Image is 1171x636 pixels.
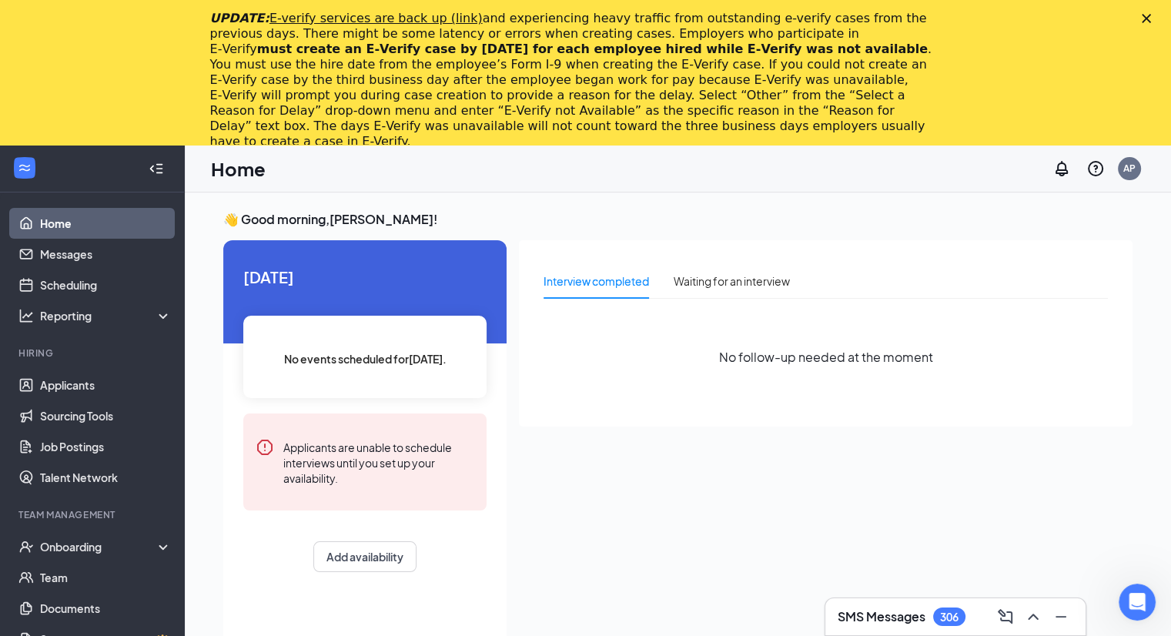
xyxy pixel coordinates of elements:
[257,42,928,56] b: must create an E‑Verify case by [DATE] for each employee hired while E‑Verify was not available
[1119,584,1156,621] iframe: Intercom live chat
[211,156,266,182] h1: Home
[210,11,483,25] i: UPDATE:
[283,438,474,486] div: Applicants are unable to schedule interviews until you set up your availability.
[1086,159,1105,178] svg: QuestionInfo
[40,593,172,624] a: Documents
[993,604,1018,629] button: ComposeMessage
[996,608,1015,626] svg: ComposeMessage
[544,273,649,290] div: Interview completed
[40,239,172,269] a: Messages
[243,265,487,289] span: [DATE]
[210,11,937,149] div: and experiencing heavy traffic from outstanding e-verify cases from the previous days. There migh...
[40,539,159,554] div: Onboarding
[18,539,34,554] svg: UserCheck
[149,161,164,176] svg: Collapse
[1024,608,1042,626] svg: ChevronUp
[313,541,417,572] button: Add availability
[256,438,274,457] svg: Error
[719,347,933,367] span: No follow-up needed at the moment
[17,160,32,176] svg: WorkstreamLogo
[940,611,959,624] div: 306
[40,269,172,300] a: Scheduling
[1123,162,1136,175] div: AP
[838,608,925,625] h3: SMS Messages
[269,11,483,25] a: E-verify services are back up (link)
[40,400,172,431] a: Sourcing Tools
[40,462,172,493] a: Talent Network
[1049,604,1073,629] button: Minimize
[284,350,447,367] span: No events scheduled for [DATE] .
[40,370,172,400] a: Applicants
[18,308,34,323] svg: Analysis
[1052,159,1071,178] svg: Notifications
[40,431,172,462] a: Job Postings
[40,208,172,239] a: Home
[674,273,790,290] div: Waiting for an interview
[1052,608,1070,626] svg: Minimize
[223,211,1133,228] h3: 👋 Good morning, [PERSON_NAME] !
[1142,14,1157,23] div: Close
[40,562,172,593] a: Team
[18,346,169,360] div: Hiring
[18,508,169,521] div: Team Management
[40,308,172,323] div: Reporting
[1021,604,1046,629] button: ChevronUp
